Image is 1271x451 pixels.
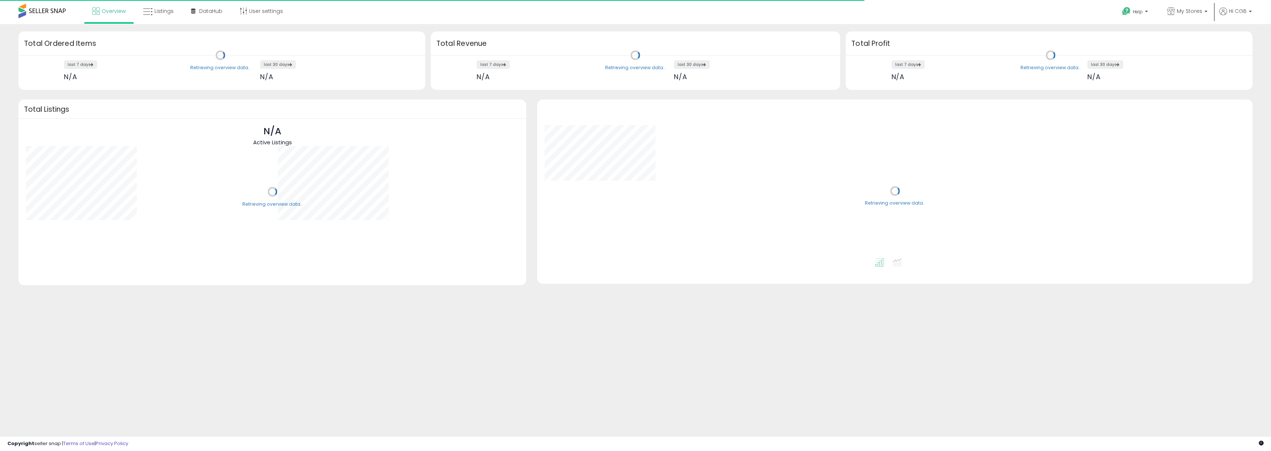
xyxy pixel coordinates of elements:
span: My Stores [1177,7,1202,15]
span: Listings [154,7,174,15]
a: Help [1116,1,1155,24]
span: Overview [102,7,126,15]
div: Retrieving overview data.. [865,200,925,207]
div: Retrieving overview data.. [605,64,665,71]
span: DataHub [199,7,222,15]
div: Retrieving overview data.. [242,201,303,208]
i: Get Help [1122,7,1131,16]
span: Hi CGB [1229,7,1247,15]
div: Retrieving overview data.. [1020,64,1081,71]
a: Hi CGB [1219,7,1252,24]
div: Retrieving overview data.. [190,64,251,71]
span: Help [1133,9,1143,15]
